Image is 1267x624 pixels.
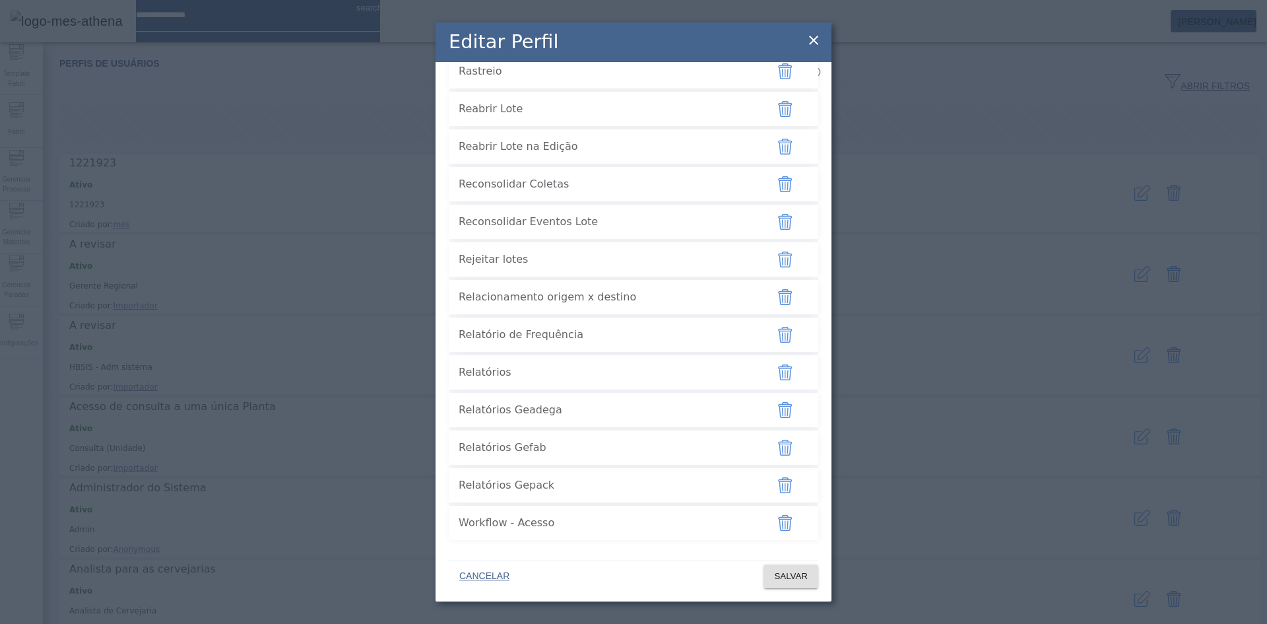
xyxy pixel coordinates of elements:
[763,565,818,588] button: SALVAR
[459,570,509,583] span: CANCELAR
[459,477,756,493] span: Relatórios Gepack
[459,327,756,343] span: Relatório de Frequência
[459,515,756,531] span: Workflow - Acesso
[459,139,756,155] span: Reabrir Lote na Edição
[459,289,756,305] span: Relacionamento origem x destino
[459,252,756,267] span: Rejeitar lotes
[774,570,808,583] span: SALVAR
[459,402,756,418] span: Relatórios Geadega
[459,440,756,456] span: Relatórios Gefab
[459,364,756,380] span: Relatórios
[449,28,558,56] h2: Editar Perfil
[449,565,520,588] button: CANCELAR
[459,214,756,230] span: Reconsolidar Eventos Lote
[459,63,756,79] span: Rastreio
[459,101,756,117] span: Reabrir Lote
[459,176,756,192] span: Reconsolidar Coletas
